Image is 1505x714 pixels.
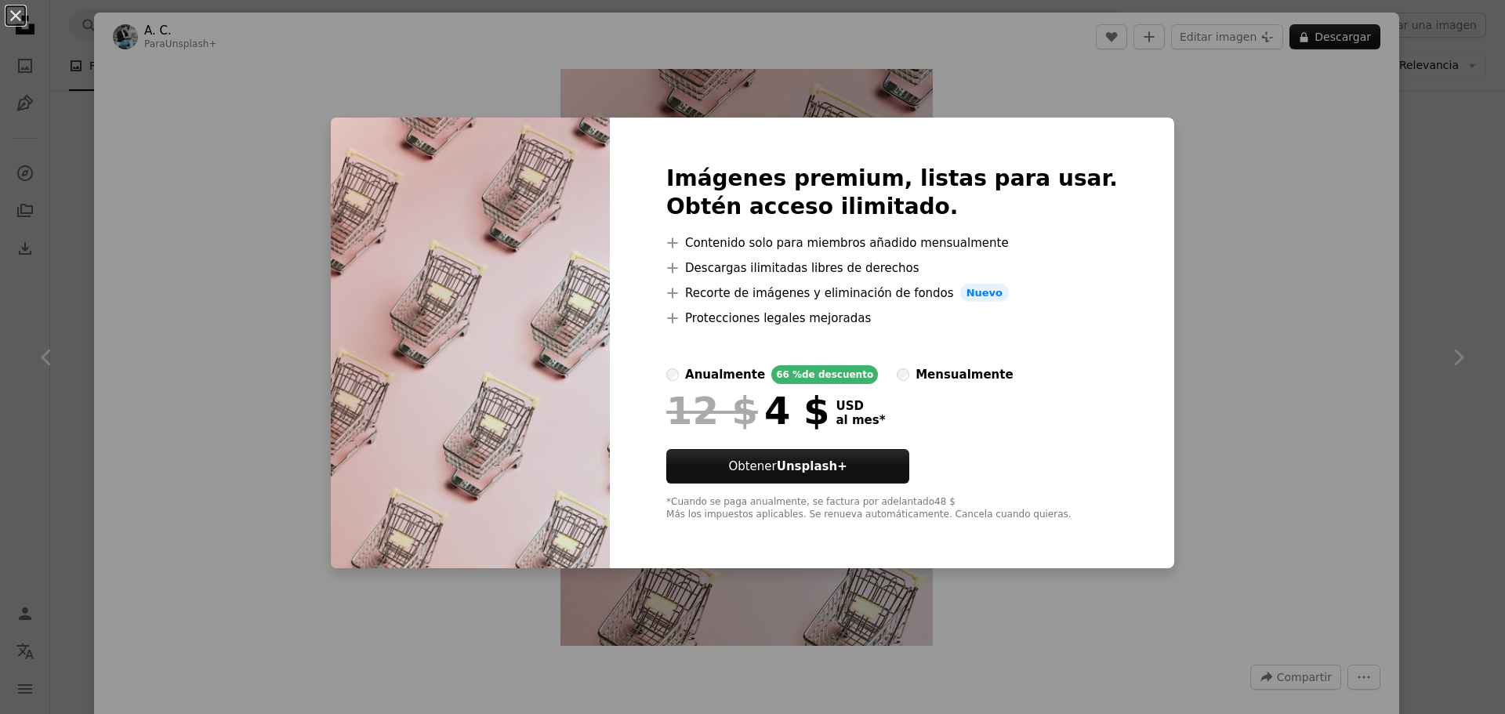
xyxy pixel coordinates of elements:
[685,365,765,384] div: anualmente
[666,390,829,431] div: 4 $
[897,368,909,381] input: mensualmente
[666,234,1118,252] li: Contenido solo para miembros añadido mensualmente
[666,284,1118,303] li: Recorte de imágenes y eliminación de fondos
[836,413,885,427] span: al mes *
[960,284,1009,303] span: Nuevo
[666,449,909,484] button: ObtenerUnsplash+
[916,365,1013,384] div: mensualmente
[666,309,1118,328] li: Protecciones legales mejoradas
[836,399,885,413] span: USD
[666,259,1118,277] li: Descargas ilimitadas libres de derechos
[777,459,847,473] strong: Unsplash+
[666,496,1118,521] div: *Cuando se paga anualmente, se factura por adelantado 48 $ Más los impuestos aplicables. Se renue...
[771,365,878,384] div: 66 % de descuento
[666,390,758,431] span: 12 $
[331,118,610,569] img: premium_photo-1664201890484-a5f7109c8e56
[666,165,1118,221] h2: Imágenes premium, listas para usar. Obtén acceso ilimitado.
[666,368,679,381] input: anualmente66 %de descuento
